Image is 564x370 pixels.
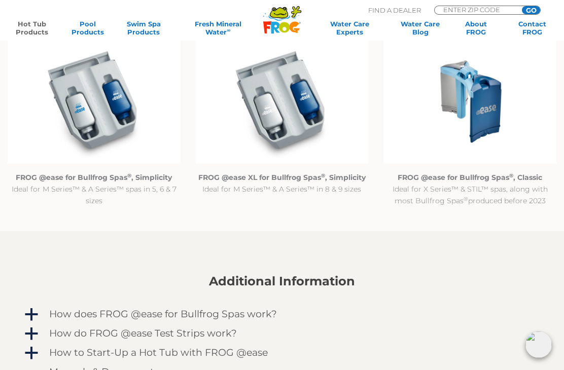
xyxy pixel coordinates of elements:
[178,20,258,36] a: Fresh MineralWater∞
[23,345,541,361] a: a How to Start-Up a Hot Tub with FROG @ease
[510,20,554,36] a: ContactFROG
[49,309,277,320] h4: How does FROG @ease for Bullfrog Spas work?
[464,196,468,202] sup: ®
[23,274,541,288] h2: Additional Information
[66,20,110,36] a: PoolProducts
[8,172,181,207] p: Ideal for M Series™ & A Series™ spas in 5, 6 & 7 sizes
[23,325,541,342] a: a How do FROG @ease Test Strips work?
[227,27,230,33] sup: ∞
[383,39,556,164] img: Untitled design (94)
[525,331,552,358] img: openIcon
[24,326,39,342] span: a
[442,6,511,13] input: Zip Code Form
[368,6,421,15] p: Find A Dealer
[509,172,513,179] sup: ®
[454,20,498,36] a: AboutFROG
[399,20,442,36] a: Water CareBlog
[122,20,166,36] a: Swim SpaProducts
[49,328,237,339] h4: How do FROG @ease Test Strips work?
[383,172,556,207] p: Ideal for X Series™ & STIL™ spas, along with most Bullfrog Spas produced before 2023
[10,20,54,36] a: Hot TubProducts
[16,173,172,182] strong: FROG @ease for Bullfrog Spas , Simplicity
[196,172,369,195] p: Ideal for M Series™ & A Series™ in 8 & 9 sizes
[23,306,541,322] a: a How does FROG @ease for Bullfrog Spas work?
[24,307,39,322] span: a
[196,39,369,164] img: @ease_Bullfrog_FROG @easeXL for Bullfrog Spas with Filter
[522,6,540,14] input: GO
[313,20,386,36] a: Water CareExperts
[24,346,39,361] span: a
[321,172,325,179] sup: ®
[8,39,181,164] img: @ease_Bullfrog_FROG @ease R180 for Bullfrog Spas with Filter
[198,173,366,182] strong: FROG @ease XL for Bullfrog Spas , Simplicity
[49,347,268,358] h4: How to Start-Up a Hot Tub with FROG @ease
[398,173,542,182] strong: FROG @ease for Bullfrog Spas , Classic
[127,172,131,179] sup: ®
